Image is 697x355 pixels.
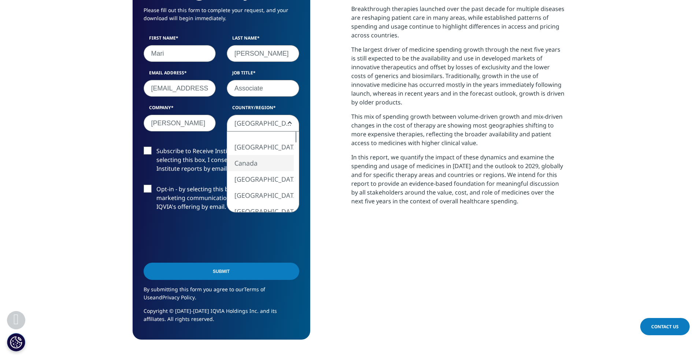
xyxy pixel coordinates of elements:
label: Job Title [227,70,299,80]
label: Company [144,104,216,115]
li: [GEOGRAPHIC_DATA] [227,171,294,187]
p: The largest driver of medicine spending growth through the next five years is still expected to b... [351,45,565,112]
span: Japan [227,115,299,132]
iframe: reCAPTCHA [144,223,255,251]
a: Privacy Policy [162,294,195,301]
label: Email Address [144,70,216,80]
p: By submitting this form you agree to our and . [144,285,299,307]
li: [GEOGRAPHIC_DATA] [227,187,294,203]
p: This mix of spending growth between volume-driven growth and mix-driven changes in the cost of th... [351,112,565,153]
p: Please fill out this form to complete your request, and your download will begin immediately. [144,6,299,28]
label: Subscribe to Receive Institute Reports - by selecting this box, I consent to receiving IQVIA Inst... [144,147,299,177]
label: First Name [144,35,216,45]
label: Last Name [227,35,299,45]
li: [GEOGRAPHIC_DATA] [227,139,294,155]
li: [GEOGRAPHIC_DATA] [227,203,294,219]
span: Japan [227,115,299,132]
label: Country/Region [227,104,299,115]
li: Canada [227,155,294,171]
span: Contact Us [651,323,679,330]
p: Breakthrough therapies launched over the past decade for multiple diseases are reshaping patient ... [351,4,565,45]
input: Submit [144,263,299,280]
p: In this report, we quantify the impact of these dynamics and examine the spending and usage of me... [351,153,565,211]
p: Copyright © [DATE]-[DATE] IQVIA Holdings Inc. and its affiliates. All rights reserved. [144,307,299,329]
a: Contact Us [640,318,690,335]
button: Cookies Settings [7,333,25,351]
label: Opt-in - by selecting this box, I consent to receiving marketing communications and information a... [144,185,299,215]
